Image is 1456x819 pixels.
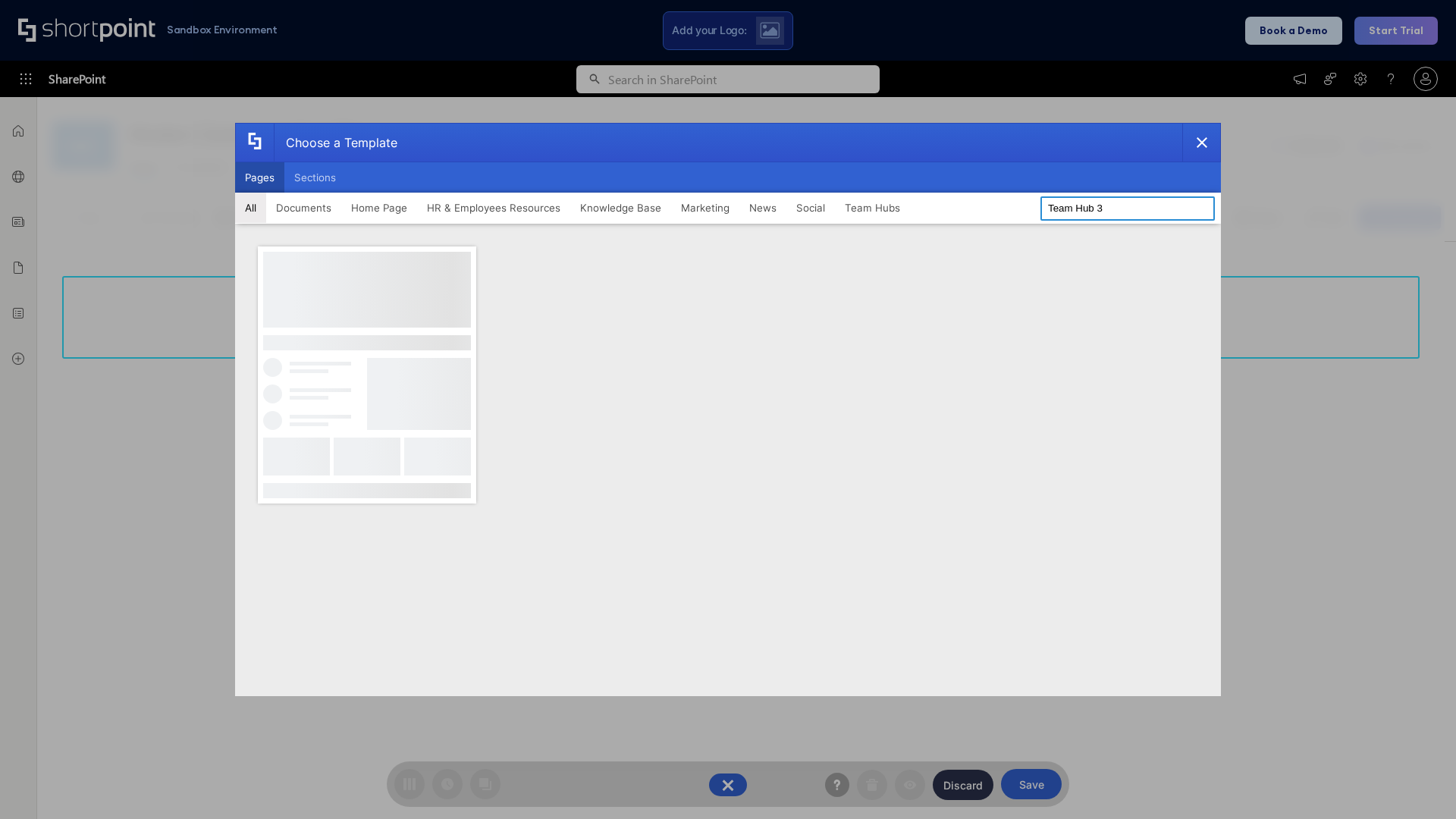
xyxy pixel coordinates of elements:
[235,162,284,193] button: Pages
[235,123,1221,696] div: template selector
[1040,196,1215,221] input: Search
[235,193,266,223] button: All
[1380,746,1456,819] iframe: Chat Widget
[266,193,341,223] button: Documents
[284,162,346,193] button: Sections
[739,193,786,223] button: News
[671,193,739,223] button: Marketing
[786,193,835,223] button: Social
[835,193,910,223] button: Team Hubs
[341,193,417,223] button: Home Page
[417,193,570,223] button: HR & Employees Resources
[274,124,397,162] div: Choose a Template
[570,193,671,223] button: Knowledge Base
